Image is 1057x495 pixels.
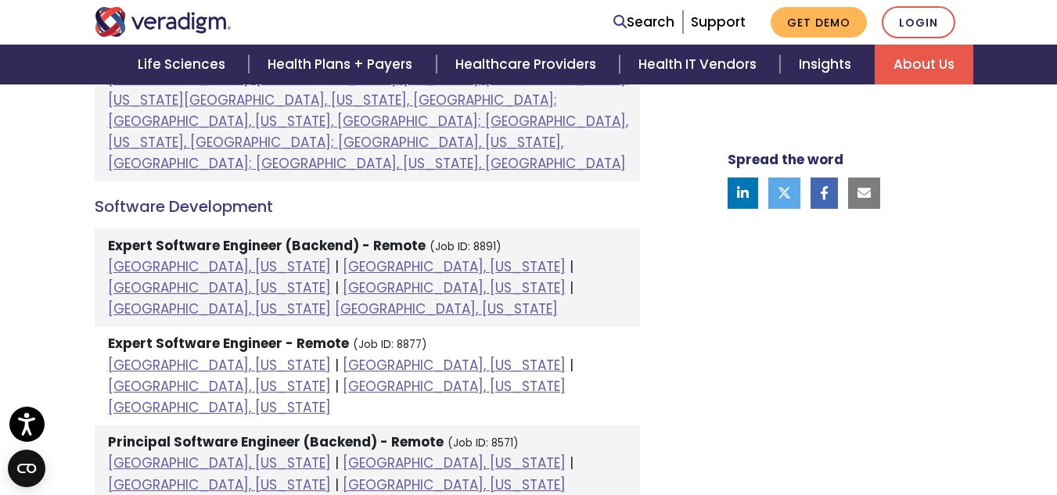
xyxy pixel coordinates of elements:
a: [GEOGRAPHIC_DATA], [US_STATE] [343,278,566,297]
a: Insights [780,45,875,84]
span: | [335,475,339,494]
a: Life Sciences [119,45,249,84]
a: [GEOGRAPHIC_DATA], [US_STATE] [335,300,558,318]
a: [GEOGRAPHIC_DATA], [US_STATE] [343,475,566,494]
strong: Expert Software Engineer - Remote [108,334,349,353]
a: [GEOGRAPHIC_DATA], [US_STATE] [343,377,566,396]
a: Search [613,12,674,33]
a: [GEOGRAPHIC_DATA], [US_STATE] [108,377,331,396]
a: [GEOGRAPHIC_DATA], [US_STATE] [108,475,331,494]
span: | [570,356,573,375]
a: [GEOGRAPHIC_DATA], [US_STATE] [108,356,331,375]
a: Health Plans + Payers [249,45,436,84]
span: | [335,377,339,396]
small: (Job ID: 8891) [430,239,502,254]
h4: Software Development [95,197,640,216]
strong: Principal Software Engineer (Backend) - Remote [108,432,444,451]
a: Login [882,6,955,38]
a: [GEOGRAPHIC_DATA], [US_STATE] [108,278,331,297]
span: | [335,356,339,375]
a: Get Demo [771,7,867,38]
span: | [335,454,339,472]
span: | [570,278,573,297]
a: [GEOGRAPHIC_DATA], [US_STATE] [343,356,566,375]
span: | [335,257,339,276]
a: Health IT Vendors [620,45,780,84]
span: | [570,257,573,276]
img: Veradigm logo [95,7,232,37]
a: Healthcare Providers [437,45,620,84]
a: [GEOGRAPHIC_DATA], [US_STATE] [343,454,566,472]
span: | [335,278,339,297]
a: [GEOGRAPHIC_DATA], [US_STATE] [108,257,331,276]
span: | [570,454,573,472]
a: [GEOGRAPHIC_DATA], [US_STATE] [108,454,331,472]
small: (Job ID: 8877) [353,337,427,352]
a: [GEOGRAPHIC_DATA], [US_STATE] [343,257,566,276]
a: About Us [875,45,973,84]
strong: Expert Software Engineer (Backend) - Remote [108,236,426,255]
strong: Spread the word [728,150,843,169]
a: [GEOGRAPHIC_DATA], [US_STATE] [108,300,331,318]
button: Open CMP widget [8,450,45,487]
a: Support [691,13,746,31]
a: [GEOGRAPHIC_DATA], [US_STATE] [108,398,331,417]
small: (Job ID: 8571) [448,436,519,450]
